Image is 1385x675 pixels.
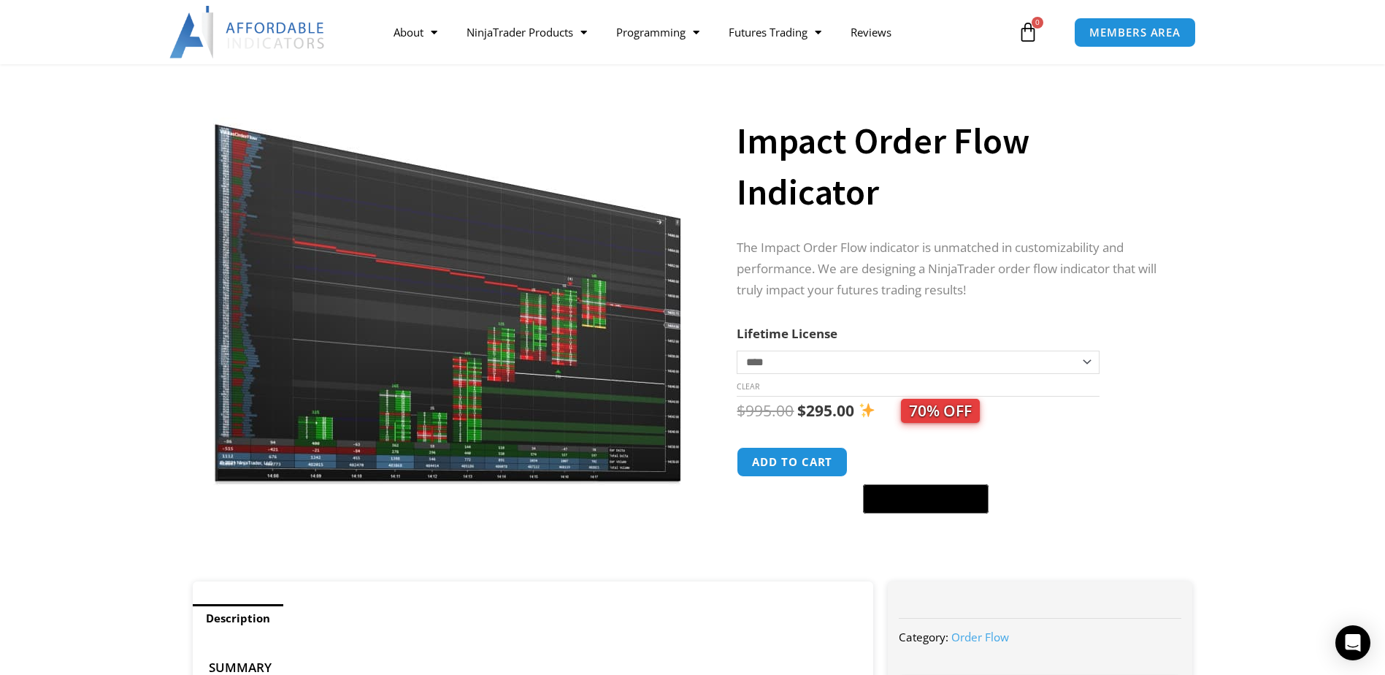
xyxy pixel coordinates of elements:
[379,15,452,49] a: About
[602,15,714,49] a: Programming
[169,6,326,58] img: LogoAI | Affordable Indicators – NinjaTrader
[737,522,1163,535] iframe: PayPal Message 1
[737,381,759,392] a: Clear options
[797,400,854,421] bdi: 295.00
[193,604,283,633] a: Description
[951,630,1009,644] a: Order Flow
[996,11,1060,53] a: 0
[836,15,906,49] a: Reviews
[737,400,745,421] span: $
[1032,17,1043,28] span: 0
[737,400,794,421] bdi: 995.00
[860,445,991,480] iframe: Secure express checkout frame
[737,325,837,342] label: Lifetime License
[452,15,602,49] a: NinjaTrader Products
[1089,27,1181,38] span: MEMBERS AREA
[899,630,948,644] span: Category:
[714,15,836,49] a: Futures Trading
[1335,625,1370,660] div: Open Intercom Messenger
[863,484,989,514] button: Buy with GPay
[379,15,1014,49] nav: Menu
[737,237,1163,301] p: The Impact Order Flow indicator is unmatched in customizability and performance. We are designing...
[209,660,846,675] h4: Summary
[737,115,1163,218] h1: Impact Order Flow Indicator
[901,399,980,423] span: 70% OFF
[859,403,875,418] img: ✨
[797,400,806,421] span: $
[737,447,848,477] button: Add to cart
[1074,18,1196,47] a: MEMBERS AREA
[213,83,683,487] img: OrderFlow 2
